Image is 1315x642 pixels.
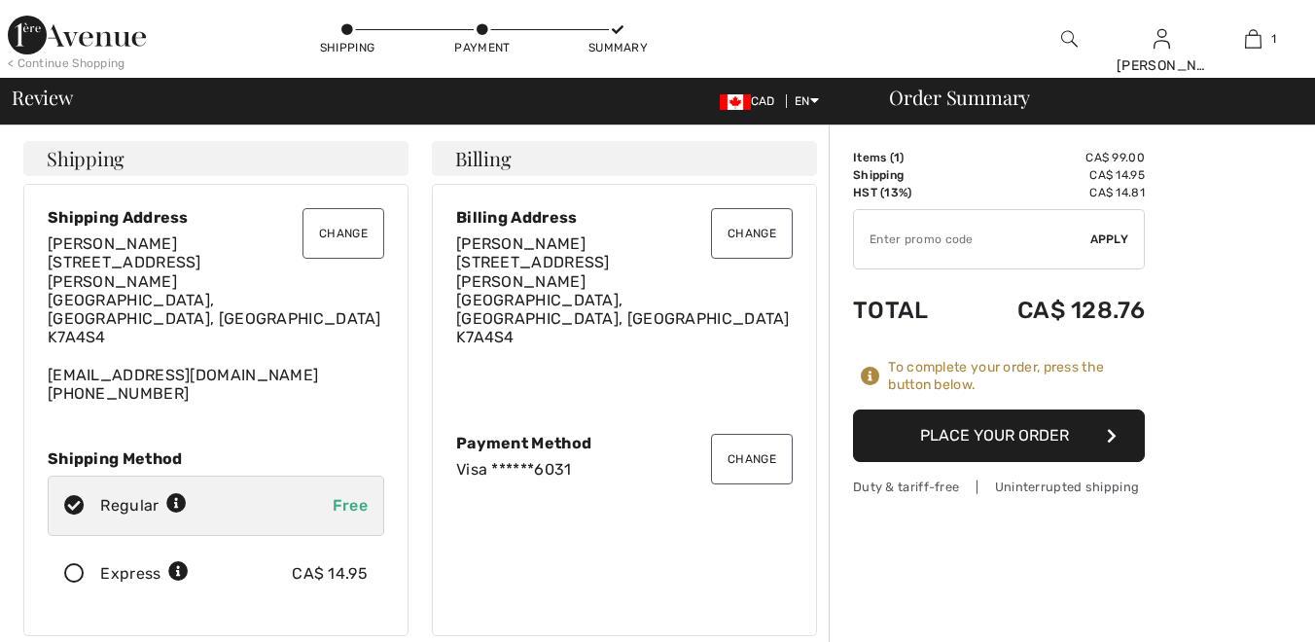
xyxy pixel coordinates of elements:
[456,434,793,452] div: Payment Method
[866,88,1303,107] div: Order Summary
[853,410,1145,462] button: Place Your Order
[961,277,1145,343] td: CA$ 128.76
[888,359,1145,394] div: To complete your order, press the button below.
[854,210,1090,268] input: Promo code
[588,39,647,56] div: Summary
[48,449,384,468] div: Shipping Method
[853,277,961,343] td: Total
[456,208,793,227] div: Billing Address
[894,151,900,164] span: 1
[318,39,376,56] div: Shipping
[961,149,1145,166] td: CA$ 99.00
[795,94,819,108] span: EN
[455,149,511,168] span: Billing
[292,562,368,586] div: CA$ 14.95
[48,234,177,253] span: [PERSON_NAME]
[853,478,1145,496] div: Duty & tariff-free | Uninterrupted shipping
[8,54,125,72] div: < Continue Shopping
[456,234,586,253] span: [PERSON_NAME]
[961,184,1145,201] td: CA$ 14.81
[1154,27,1170,51] img: My Info
[1117,55,1207,76] div: [PERSON_NAME]
[853,166,961,184] td: Shipping
[456,253,790,346] span: [STREET_ADDRESS][PERSON_NAME] [GEOGRAPHIC_DATA], [GEOGRAPHIC_DATA], [GEOGRAPHIC_DATA] K7A4S4
[100,562,189,586] div: Express
[720,94,783,108] span: CAD
[1208,27,1298,51] a: 1
[453,39,512,56] div: Payment
[333,496,368,515] span: Free
[302,208,384,259] button: Change
[1154,29,1170,48] a: Sign In
[48,253,381,346] span: [STREET_ADDRESS][PERSON_NAME] [GEOGRAPHIC_DATA], [GEOGRAPHIC_DATA], [GEOGRAPHIC_DATA] K7A4S4
[12,88,73,107] span: Review
[853,149,961,166] td: Items ( )
[711,434,793,484] button: Change
[720,94,751,110] img: Canadian Dollar
[1271,30,1276,48] span: 1
[1090,231,1129,248] span: Apply
[48,234,384,403] div: [EMAIL_ADDRESS][DOMAIN_NAME] [PHONE_NUMBER]
[48,208,384,227] div: Shipping Address
[1245,27,1262,51] img: My Bag
[711,208,793,259] button: Change
[100,494,187,517] div: Regular
[853,184,961,201] td: HST (13%)
[1061,27,1078,51] img: search the website
[961,166,1145,184] td: CA$ 14.95
[8,16,146,54] img: 1ère Avenue
[47,149,124,168] span: Shipping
